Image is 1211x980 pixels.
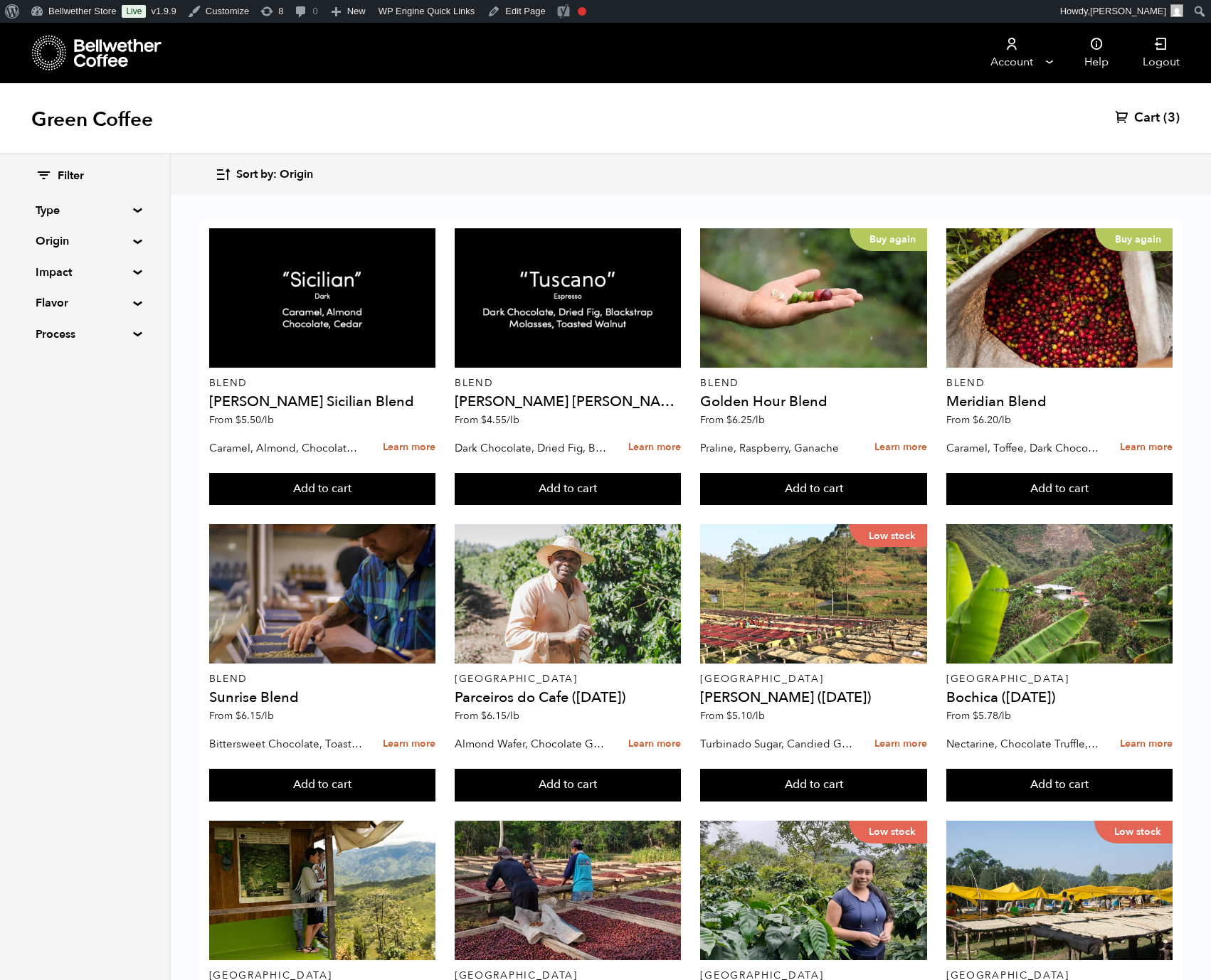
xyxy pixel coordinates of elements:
a: Cart (3) [1115,110,1180,127]
p: Low stock [849,524,927,547]
a: Learn more [874,432,927,463]
button: Add to cart [946,769,1173,801]
p: Praline, Raspberry, Ganache [700,437,855,459]
a: Low stock [700,821,926,960]
span: From [700,413,765,427]
p: Turbinado Sugar, Candied Grapefruit, Spiced Plum [700,733,855,755]
a: Learn more [383,729,435,760]
p: Bittersweet Chocolate, Toasted Marshmallow, Candied Orange, Praline [209,733,364,755]
span: /lb [752,413,765,427]
span: /lb [998,709,1011,723]
p: Blend [946,378,1173,388]
bdi: 6.25 [726,413,765,427]
h4: [PERSON_NAME] ([DATE]) [700,691,926,705]
span: $ [481,709,487,723]
p: Buy again [1095,228,1173,251]
span: $ [726,709,732,723]
summary: Flavor [36,294,134,311]
a: Learn more [628,729,681,760]
a: Buy again [946,228,1173,368]
bdi: 5.78 [973,709,1011,723]
h4: Meridian Blend [946,395,1173,409]
span: /lb [261,709,274,723]
span: Filter [58,169,84,184]
span: From [455,709,519,723]
a: Learn more [874,729,927,760]
h4: Parceiros do Cafe ([DATE]) [455,691,681,705]
span: Cart [1134,110,1160,127]
span: From [209,413,274,427]
summary: Type [36,202,134,219]
p: Nectarine, Chocolate Truffle, Brown Sugar [946,733,1101,755]
h4: Golden Hour Blend [700,395,926,409]
p: Blend [700,378,926,388]
p: Blend [209,378,435,388]
button: Add to cart [700,473,926,506]
span: From [946,413,1011,427]
p: Low stock [849,821,927,843]
span: /lb [261,413,274,427]
p: Dark Chocolate, Dried Fig, Blackstrap Molasses, Toasted Walnut [455,437,609,459]
p: Low stock [1094,821,1173,843]
span: $ [726,413,732,427]
span: From [455,413,519,427]
h4: [PERSON_NAME] [PERSON_NAME] Espresso [455,395,681,409]
summary: Process [36,326,134,343]
h4: Sunrise Blend [209,691,435,705]
button: Add to cart [455,769,681,801]
p: [GEOGRAPHIC_DATA] [700,674,926,684]
p: Blend [209,674,435,684]
span: /lb [507,709,519,723]
span: $ [236,709,241,723]
span: [PERSON_NAME] [1090,6,1166,16]
span: /lb [998,413,1011,427]
button: Add to cart [700,769,926,801]
a: Low stock [700,524,926,664]
p: [GEOGRAPHIC_DATA] [455,674,681,684]
span: From [946,709,1011,723]
a: Buy again [700,228,926,368]
bdi: 6.15 [481,709,519,723]
bdi: 5.50 [236,413,274,427]
p: Buy again [850,228,927,251]
a: Learn more [383,432,435,463]
span: $ [973,709,978,723]
bdi: 4.55 [481,413,519,427]
a: Logout [1126,23,1197,83]
a: Learn more [1120,432,1173,463]
span: $ [236,413,241,427]
p: Almond Wafer, Chocolate Ganache, Bing Cherry [455,733,609,755]
span: /lb [507,413,519,427]
a: Low stock [946,821,1173,960]
bdi: 6.20 [973,413,1011,427]
p: [GEOGRAPHIC_DATA] [946,674,1173,684]
bdi: 6.15 [236,709,274,723]
a: Account [968,23,1055,83]
span: From [209,709,274,723]
span: From [700,709,765,723]
button: Add to cart [455,473,681,506]
span: $ [973,413,978,427]
span: Sort by: Origin [236,167,313,183]
h4: Bochica ([DATE]) [946,691,1173,705]
p: Caramel, Toffee, Dark Chocolate [946,437,1101,459]
h4: [PERSON_NAME] Sicilian Blend [209,395,435,409]
button: Add to cart [209,473,435,506]
span: (3) [1163,110,1180,127]
a: Live [122,5,146,18]
bdi: 5.10 [726,709,765,723]
h1: Green Coffee [31,107,153,132]
button: Add to cart [946,473,1173,506]
div: Focus keyphrase not set [578,7,586,16]
span: /lb [752,709,765,723]
a: Help [1067,23,1126,83]
button: Sort by: Origin [215,158,313,191]
p: Blend [455,378,681,388]
summary: Origin [36,233,134,250]
span: $ [481,413,487,427]
p: Caramel, Almond, Chocolate, Cedar [209,437,364,459]
summary: Impact [36,264,134,281]
a: Learn more [628,432,681,463]
button: Add to cart [209,769,435,801]
a: Learn more [1120,729,1173,760]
